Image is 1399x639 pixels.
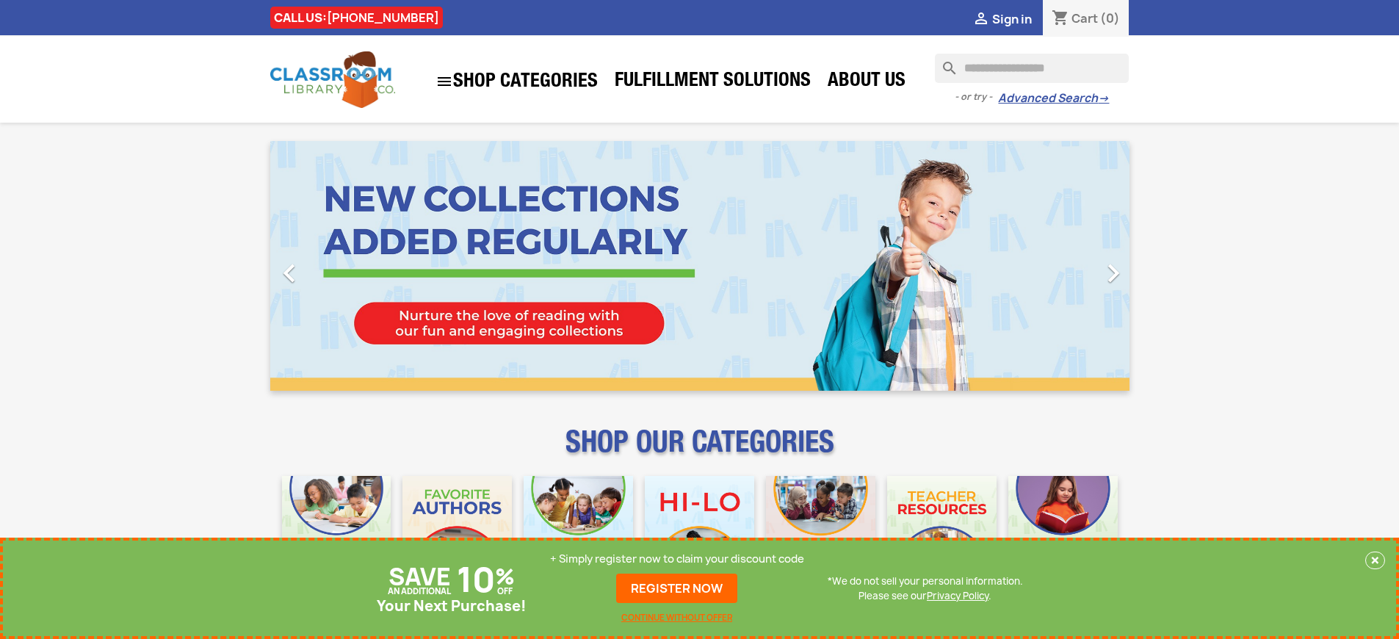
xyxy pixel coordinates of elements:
i:  [1095,255,1132,292]
span: Cart [1071,10,1098,26]
p: SHOP OUR CATEGORIES [270,438,1129,464]
div: CALL US: [270,7,443,29]
i: shopping_cart [1052,10,1069,28]
a: Next [1000,141,1129,391]
i:  [972,11,990,29]
a: Previous [270,141,400,391]
img: CLC_Bulk_Mobile.jpg [282,476,391,585]
span: (0) [1100,10,1120,26]
span: → [1098,91,1109,106]
span: - or try - [955,90,998,104]
ul: Carousel container [270,141,1129,391]
img: CLC_Fiction_Nonfiction_Mobile.jpg [766,476,875,585]
a: Fulfillment Solutions [607,68,818,97]
img: CLC_Teacher_Resources_Mobile.jpg [887,476,997,585]
i:  [271,255,308,292]
img: CLC_HiLo_Mobile.jpg [645,476,754,585]
span: Sign in [992,11,1032,27]
a: SHOP CATEGORIES [428,65,605,98]
img: CLC_Dyslexia_Mobile.jpg [1008,476,1118,585]
img: Classroom Library Company [270,51,395,108]
img: CLC_Favorite_Authors_Mobile.jpg [402,476,512,585]
a: About Us [820,68,913,97]
i: search [935,54,952,71]
img: CLC_Phonics_And_Decodables_Mobile.jpg [524,476,633,585]
i:  [435,73,453,90]
a: Advanced Search→ [998,91,1109,106]
a:  Sign in [972,11,1032,27]
a: [PHONE_NUMBER] [327,10,439,26]
input: Search [935,54,1129,83]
